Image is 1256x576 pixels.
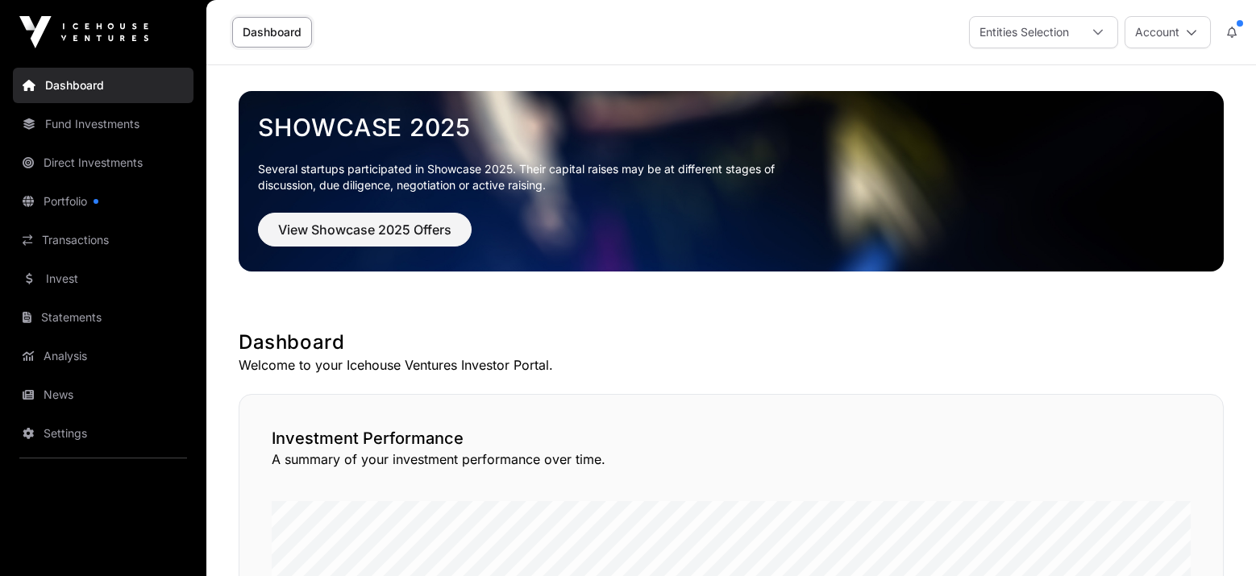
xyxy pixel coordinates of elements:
[970,17,1079,48] div: Entities Selection
[13,145,193,180] a: Direct Investments
[272,427,1191,450] h2: Investment Performance
[13,377,193,412] a: News
[13,184,193,219] a: Portfolio
[232,17,312,48] a: Dashboard
[1175,499,1256,576] iframe: Chat Widget
[278,220,451,239] span: View Showcase 2025 Offers
[13,416,193,451] a: Settings
[1125,16,1211,48] button: Account
[13,106,193,142] a: Fund Investments
[258,161,800,193] p: Several startups participated in Showcase 2025. Their capital raises may be at different stages o...
[258,229,472,245] a: View Showcase 2025 Offers
[239,91,1224,271] img: Showcase 2025
[13,300,193,335] a: Statements
[239,355,1224,375] p: Welcome to your Icehouse Ventures Investor Portal.
[13,261,193,296] a: Invest
[258,213,472,247] button: View Showcase 2025 Offers
[13,222,193,258] a: Transactions
[13,338,193,374] a: Analysis
[19,16,148,48] img: Icehouse Ventures Logo
[239,329,1224,355] h1: Dashboard
[13,68,193,103] a: Dashboard
[272,450,1191,469] p: A summary of your investment performance over time.
[258,113,1204,142] a: Showcase 2025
